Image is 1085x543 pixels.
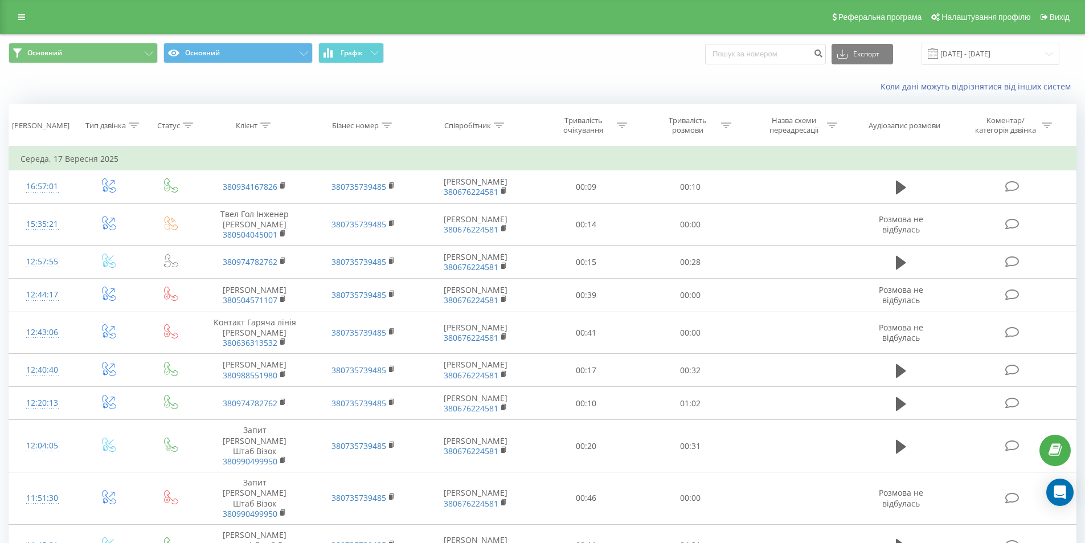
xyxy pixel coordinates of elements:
[331,181,386,192] a: 380735739485
[223,181,277,192] a: 380934167826
[417,246,534,279] td: [PERSON_NAME]
[763,116,824,135] div: Назва схеми переадресації
[331,492,386,503] a: 380735739485
[200,279,309,312] td: [PERSON_NAME]
[638,472,743,525] td: 00:00
[417,203,534,246] td: [PERSON_NAME]
[21,175,64,198] div: 16:57:01
[638,354,743,387] td: 00:32
[12,121,69,130] div: [PERSON_NAME]
[236,121,257,130] div: Клієнт
[331,289,386,300] a: 380735739485
[534,472,638,525] td: 00:46
[972,116,1039,135] div: Коментар/категорія дзвінка
[85,121,126,130] div: Тип дзвінка
[444,446,498,456] a: 380676224581
[444,295,498,305] a: 380676224581
[657,116,718,135] div: Тривалість розмови
[444,186,498,197] a: 380676224581
[331,398,386,409] a: 380735739485
[838,13,922,22] span: Реферальна програма
[534,387,638,420] td: 00:10
[705,44,826,64] input: Пошук за номером
[9,148,1076,170] td: Середа, 17 Вересня 2025
[331,365,386,375] a: 380735739485
[157,121,180,130] div: Статус
[534,246,638,279] td: 00:15
[223,256,277,267] a: 380974782762
[832,44,893,64] button: Експорт
[444,262,498,272] a: 380676224581
[223,229,277,240] a: 380504045001
[638,170,743,203] td: 00:10
[444,370,498,381] a: 380676224581
[638,246,743,279] td: 00:28
[444,121,491,130] div: Співробітник
[331,219,386,230] a: 380735739485
[444,498,498,509] a: 380676224581
[553,116,614,135] div: Тривалість очікування
[163,43,313,63] button: Основний
[417,420,534,472] td: [PERSON_NAME]
[869,121,940,130] div: Аудіозапис розмови
[534,203,638,246] td: 00:14
[331,440,386,451] a: 380735739485
[417,387,534,420] td: [PERSON_NAME]
[331,256,386,267] a: 380735739485
[1050,13,1070,22] span: Вихід
[21,392,64,414] div: 12:20:13
[21,213,64,235] div: 15:35:21
[417,170,534,203] td: [PERSON_NAME]
[879,322,923,343] span: Розмова не відбулась
[417,472,534,525] td: [PERSON_NAME]
[318,43,384,63] button: Графік
[223,456,277,467] a: 380990499950
[200,420,309,472] td: Запит [PERSON_NAME] Штаб Візок
[200,203,309,246] td: Твел Гол Інженер [PERSON_NAME]
[417,312,534,354] td: [PERSON_NAME]
[223,508,277,519] a: 380990499950
[223,370,277,381] a: 380988551980
[417,279,534,312] td: [PERSON_NAME]
[638,312,743,354] td: 00:00
[879,487,923,508] span: Розмова не відбулась
[444,224,498,235] a: 380676224581
[21,487,64,509] div: 11:51:30
[1046,479,1074,506] div: Open Intercom Messenger
[879,284,923,305] span: Розмова не відбулась
[534,312,638,354] td: 00:41
[534,279,638,312] td: 00:39
[444,403,498,414] a: 380676224581
[534,170,638,203] td: 00:09
[223,398,277,409] a: 380974782762
[638,387,743,420] td: 01:02
[331,327,386,338] a: 380735739485
[200,354,309,387] td: [PERSON_NAME]
[21,435,64,457] div: 12:04:05
[341,49,363,57] span: Графік
[200,312,309,354] td: Контакт Гаряча лінія [PERSON_NAME]
[223,295,277,305] a: 380504571107
[534,354,638,387] td: 00:17
[881,81,1076,92] a: Коли дані можуть відрізнятися вiд інших систем
[27,48,62,58] span: Основний
[638,279,743,312] td: 00:00
[21,321,64,344] div: 12:43:06
[223,337,277,348] a: 380636313532
[417,354,534,387] td: [PERSON_NAME]
[879,214,923,235] span: Розмова не відбулась
[21,251,64,273] div: 12:57:55
[444,332,498,343] a: 380676224581
[534,420,638,472] td: 00:20
[638,420,743,472] td: 00:31
[332,121,379,130] div: Бізнес номер
[941,13,1030,22] span: Налаштування профілю
[200,472,309,525] td: Запит [PERSON_NAME] Штаб Візок
[638,203,743,246] td: 00:00
[21,359,64,381] div: 12:40:40
[9,43,158,63] button: Основний
[21,284,64,306] div: 12:44:17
